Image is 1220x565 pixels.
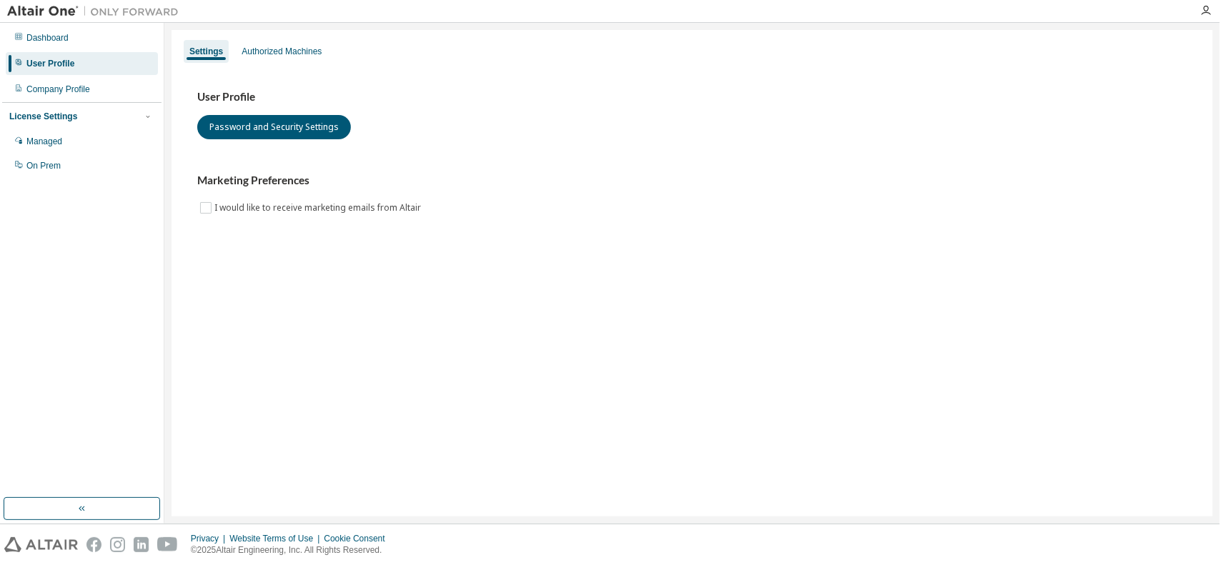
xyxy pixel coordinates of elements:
div: Dashboard [26,32,69,44]
div: Managed [26,136,62,147]
label: I would like to receive marketing emails from Altair [214,199,424,216]
img: facebook.svg [86,537,101,552]
div: Privacy [191,533,229,544]
div: Website Terms of Use [229,533,324,544]
div: Authorized Machines [242,46,322,57]
img: instagram.svg [110,537,125,552]
img: altair_logo.svg [4,537,78,552]
h3: Marketing Preferences [197,174,1187,188]
h3: User Profile [197,90,1187,104]
div: User Profile [26,58,74,69]
div: Company Profile [26,84,90,95]
div: Settings [189,46,223,57]
img: Altair One [7,4,186,19]
div: Cookie Consent [324,533,393,544]
img: linkedin.svg [134,537,149,552]
button: Password and Security Settings [197,115,351,139]
div: On Prem [26,160,61,171]
div: License Settings [9,111,77,122]
p: © 2025 Altair Engineering, Inc. All Rights Reserved. [191,544,394,556]
img: youtube.svg [157,537,178,552]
